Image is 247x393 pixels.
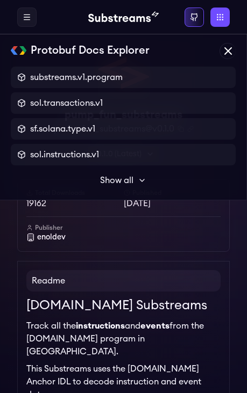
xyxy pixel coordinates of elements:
h1: [DOMAIN_NAME] Substreams [26,296,221,315]
strong: events [140,322,170,330]
strong: instructions [76,322,125,330]
span: sol.transactions.v1 [30,97,103,110]
span: [DATE] [124,197,221,210]
span: Show all [100,174,133,187]
span: sf.solana.type.v1 [30,122,95,135]
a: enoldev [26,232,221,243]
h6: Publisher [26,223,221,232]
h4: Readme [26,270,221,292]
img: Substream's logo [88,11,159,24]
span: 19162 [26,197,124,210]
img: Protobuf [11,46,26,55]
span: substreams.v1.program [30,71,123,84]
span: enoldev [37,232,66,243]
h2: Protobuf Docs Explorer [31,43,150,58]
span: sol.instructions.v1 [30,148,99,161]
p: Track all the and from the [DOMAIN_NAME] program in [GEOGRAPHIC_DATA]. [26,319,221,358]
button: Show all [11,170,236,191]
